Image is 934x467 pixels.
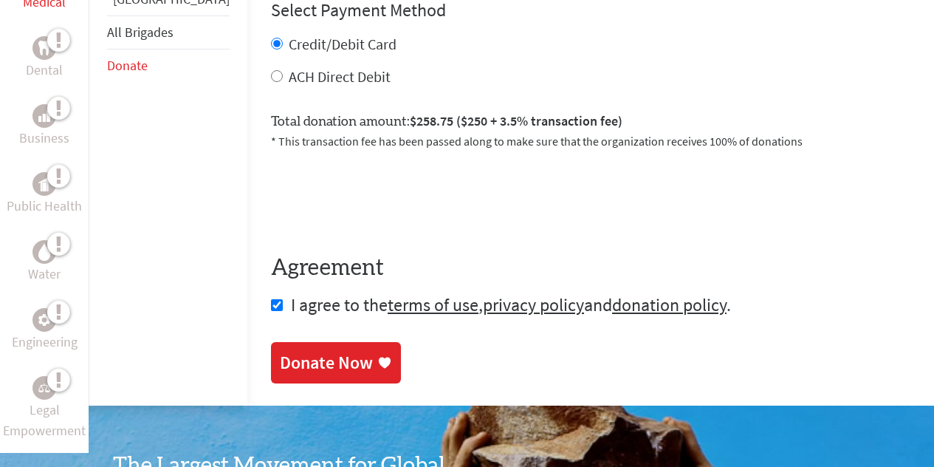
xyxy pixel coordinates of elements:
[26,60,63,81] p: Dental
[12,308,78,352] a: EngineeringEngineering
[32,36,56,60] div: Dental
[280,351,373,375] div: Donate Now
[32,240,56,264] div: Water
[32,104,56,128] div: Business
[107,16,230,50] li: All Brigades
[107,24,174,41] a: All Brigades
[38,110,50,122] img: Business
[3,376,86,441] a: Legal EmpowermentLegal Empowerment
[388,293,478,316] a: terms of use
[107,57,148,74] a: Donate
[271,132,910,150] p: * This transaction fee has been passed along to make sure that the organization receives 100% of ...
[38,177,50,191] img: Public Health
[19,104,69,149] a: BusinessBusiness
[612,293,727,316] a: donation policy
[26,36,63,81] a: DentalDental
[28,264,61,284] p: Water
[32,376,56,400] div: Legal Empowerment
[271,168,495,225] iframe: reCAPTCHA
[7,196,82,217] p: Public Health
[271,111,622,132] label: Total donation amount:
[38,384,50,392] img: Legal Empowerment
[410,112,622,129] span: $258.75 ($250 + 3.5% transaction fee)
[483,293,584,316] a: privacy policy
[32,172,56,196] div: Public Health
[12,332,78,352] p: Engineering
[19,128,69,149] p: Business
[289,35,396,53] label: Credit/Debit Card
[38,244,50,261] img: Water
[38,314,50,326] img: Engineering
[3,400,86,441] p: Legal Empowerment
[271,342,401,384] a: Donate Now
[38,41,50,55] img: Dental
[291,293,731,316] span: I agree to the , and .
[107,50,230,82] li: Donate
[32,308,56,332] div: Engineering
[7,172,82,217] a: Public HealthPublic Health
[271,255,910,282] h4: Agreement
[289,67,391,86] label: ACH Direct Debit
[28,240,61,284] a: WaterWater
